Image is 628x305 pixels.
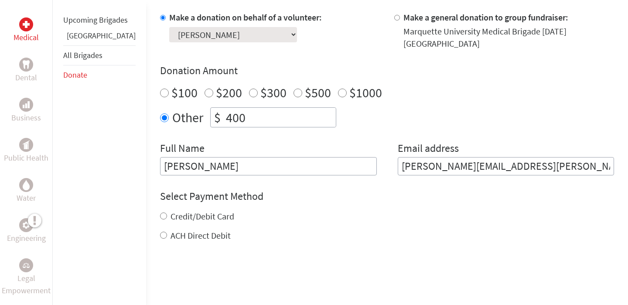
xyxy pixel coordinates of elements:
label: Email address [398,141,459,157]
div: $ [211,108,224,127]
p: Medical [14,31,39,44]
input: Enter Amount [224,108,336,127]
a: WaterWater [17,178,36,204]
img: Medical [23,21,30,28]
img: Engineering [23,222,30,229]
div: Public Health [19,138,33,152]
h4: Select Payment Method [160,189,614,203]
a: [GEOGRAPHIC_DATA] [67,31,136,41]
a: MedicalMedical [14,17,39,44]
label: $200 [216,84,242,101]
img: Dental [23,60,30,69]
div: Water [19,178,33,192]
label: $500 [305,84,331,101]
img: Business [23,101,30,108]
p: Water [17,192,36,204]
img: Public Health [23,141,30,149]
label: Credit/Debit Card [171,211,234,222]
a: All Brigades [63,50,102,60]
label: Full Name [160,141,205,157]
label: Other [172,107,203,127]
div: Marquette University Medical Brigade [DATE] [GEOGRAPHIC_DATA] [403,25,614,50]
input: Your Email [398,157,614,175]
li: Donate [63,65,136,85]
label: $300 [260,84,287,101]
a: BusinessBusiness [11,98,41,124]
img: Water [23,180,30,190]
label: ACH Direct Debit [171,230,231,241]
label: $1000 [349,84,382,101]
a: Upcoming Brigades [63,15,128,25]
div: Business [19,98,33,112]
div: Engineering [19,218,33,232]
p: Public Health [4,152,48,164]
a: EngineeringEngineering [7,218,46,244]
div: Medical [19,17,33,31]
a: Legal EmpowermentLegal Empowerment [2,258,51,297]
li: All Brigades [63,45,136,65]
p: Business [11,112,41,124]
p: Legal Empowerment [2,272,51,297]
label: Make a general donation to group fundraiser: [403,12,568,23]
label: Make a donation on behalf of a volunteer: [169,12,322,23]
iframe: reCAPTCHA [160,259,293,293]
a: DentalDental [15,58,37,84]
p: Dental [15,72,37,84]
li: Panama [63,30,136,45]
div: Legal Empowerment [19,258,33,272]
a: Donate [63,70,87,80]
p: Engineering [7,232,46,244]
label: $100 [171,84,198,101]
div: Dental [19,58,33,72]
li: Upcoming Brigades [63,10,136,30]
h4: Donation Amount [160,64,614,78]
input: Enter Full Name [160,157,377,175]
a: Public HealthPublic Health [4,138,48,164]
img: Legal Empowerment [23,263,30,268]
